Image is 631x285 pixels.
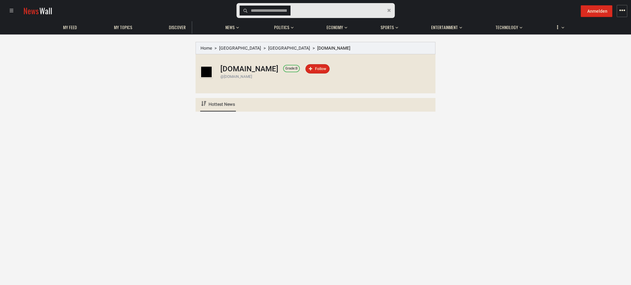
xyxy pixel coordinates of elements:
[23,5,39,16] span: News
[431,24,458,30] span: Entertainment
[581,5,612,17] button: Anmelden
[201,46,212,51] a: Home
[285,66,298,71] div: B
[225,24,235,30] span: News
[222,21,238,33] a: News
[587,9,607,14] span: Anmelden
[200,98,236,112] a: Hottest News
[315,67,326,71] span: Follow
[492,19,522,33] button: Technology
[219,46,261,51] a: [GEOGRAPHIC_DATA]
[381,24,394,30] span: Sports
[220,74,431,79] div: @[DOMAIN_NAME]
[63,24,77,30] span: My Feed
[495,24,518,30] span: Technology
[271,21,292,33] a: Politics
[220,65,278,73] h1: [DOMAIN_NAME]
[169,24,186,30] span: Discover
[428,19,462,33] button: Entertainment
[283,65,300,72] a: Grade:B
[23,5,52,16] a: NewsWall
[268,46,310,51] a: [GEOGRAPHIC_DATA]
[222,19,241,33] button: News
[114,24,132,30] span: My topics
[274,24,289,30] span: Politics
[39,5,52,16] span: Wall
[323,21,346,33] a: Economy
[428,21,461,33] a: Entertainment
[492,21,521,33] a: Technology
[200,66,213,78] img: Profile picture of washingtonpost.com
[377,21,397,33] a: Sports
[317,46,350,51] span: [DOMAIN_NAME]
[285,66,295,70] span: Grade:
[377,19,398,33] button: Sports
[327,24,343,30] span: Economy
[323,19,347,33] button: Economy
[209,102,235,107] span: Hottest News
[220,68,278,72] a: [DOMAIN_NAME]
[271,19,294,33] button: Politics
